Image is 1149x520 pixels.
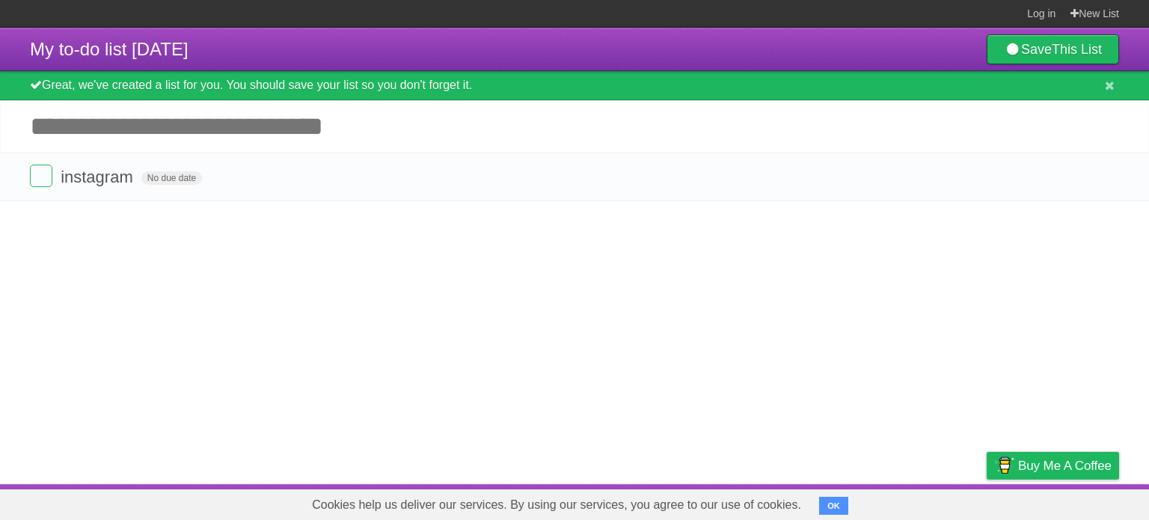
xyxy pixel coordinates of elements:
img: Buy me a coffee [994,453,1014,478]
button: OK [819,497,848,515]
a: Privacy [967,488,1006,516]
b: This List [1052,42,1102,57]
a: Buy me a coffee [987,452,1119,480]
span: Buy me a coffee [1018,453,1112,479]
a: SaveThis List [987,34,1119,64]
span: No due date [141,171,202,185]
span: Cookies help us deliver our services. By using our services, you agree to our use of cookies. [297,490,816,520]
label: Done [30,165,52,187]
span: instagram [61,168,137,186]
a: Developers [837,488,898,516]
a: Suggest a feature [1025,488,1119,516]
a: Terms [916,488,949,516]
span: My to-do list [DATE] [30,39,189,59]
a: About [788,488,819,516]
